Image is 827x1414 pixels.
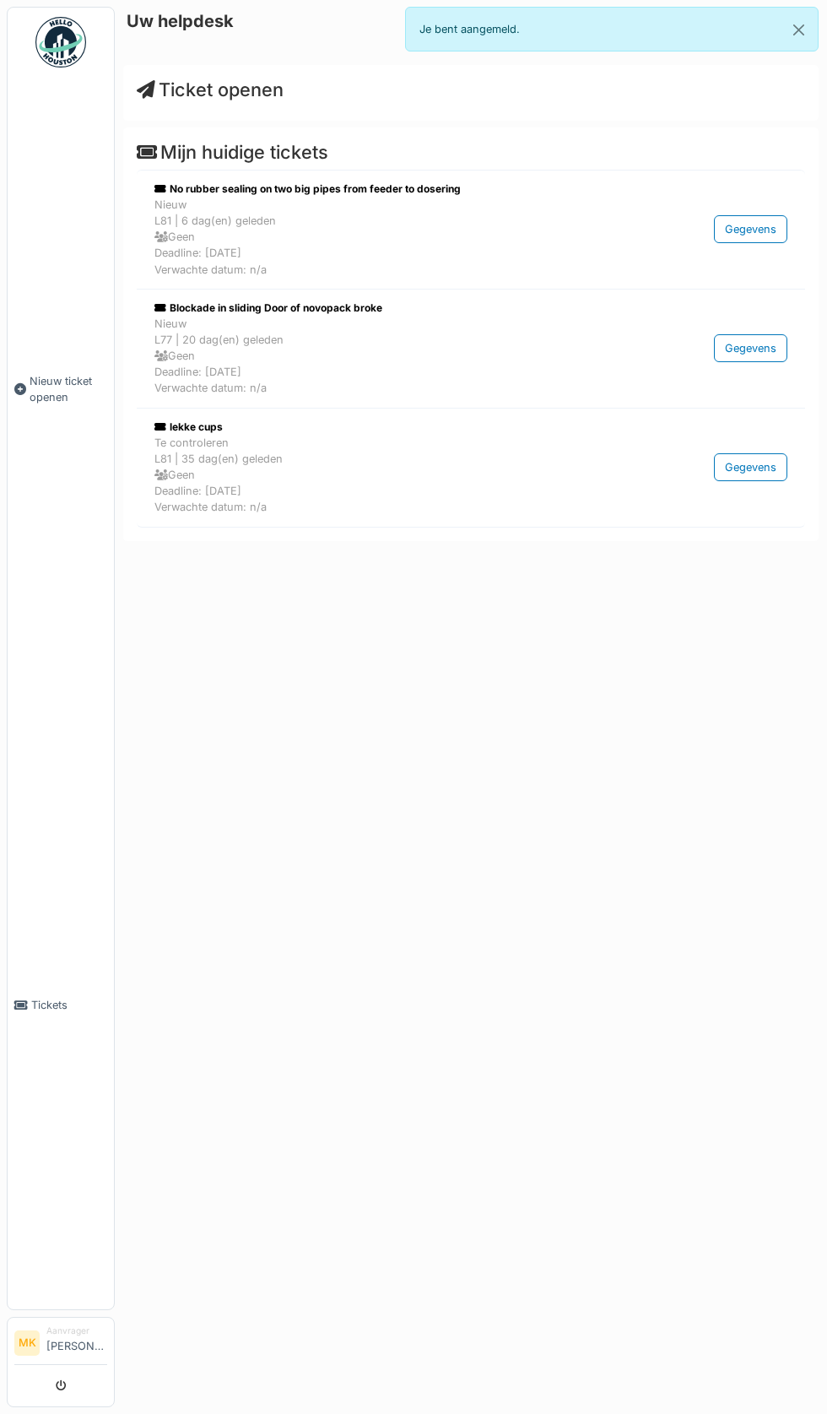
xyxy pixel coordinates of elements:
[127,11,234,31] h6: Uw helpdesk
[154,316,641,397] div: Nieuw L77 | 20 dag(en) geleden Geen Deadline: [DATE] Verwachte datum: n/a
[35,17,86,68] img: Badge_color-CXgf-gQk.svg
[150,296,792,401] a: Blockade in sliding Door of novopack broke NieuwL77 | 20 dag(en) geleden GeenDeadline: [DATE]Verw...
[46,1325,107,1361] li: [PERSON_NAME]
[154,301,641,316] div: Blockade in sliding Door of novopack broke
[154,420,641,435] div: lekke cups
[780,8,818,52] button: Close
[714,334,787,362] div: Gegevens
[150,177,792,282] a: No rubber sealing on two big pipes from feeder to dosering NieuwL81 | 6 dag(en) geleden GeenDeadl...
[30,373,107,405] span: Nieuw ticket openen
[405,7,819,51] div: Je bent aangemeld.
[14,1325,107,1365] a: MK Aanvrager[PERSON_NAME]
[154,181,641,197] div: No rubber sealing on two big pipes from feeder to dosering
[14,1330,40,1356] li: MK
[714,215,787,243] div: Gegevens
[46,1325,107,1337] div: Aanvrager
[154,435,641,516] div: Te controleren L81 | 35 dag(en) geleden Geen Deadline: [DATE] Verwachte datum: n/a
[8,702,114,1310] a: Tickets
[150,415,792,520] a: lekke cups Te controlerenL81 | 35 dag(en) geleden GeenDeadline: [DATE]Verwachte datum: n/a Gegevens
[137,141,805,163] h4: Mijn huidige tickets
[154,197,641,278] div: Nieuw L81 | 6 dag(en) geleden Geen Deadline: [DATE] Verwachte datum: n/a
[8,77,114,702] a: Nieuw ticket openen
[714,453,787,481] div: Gegevens
[31,997,107,1013] span: Tickets
[137,79,284,100] a: Ticket openen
